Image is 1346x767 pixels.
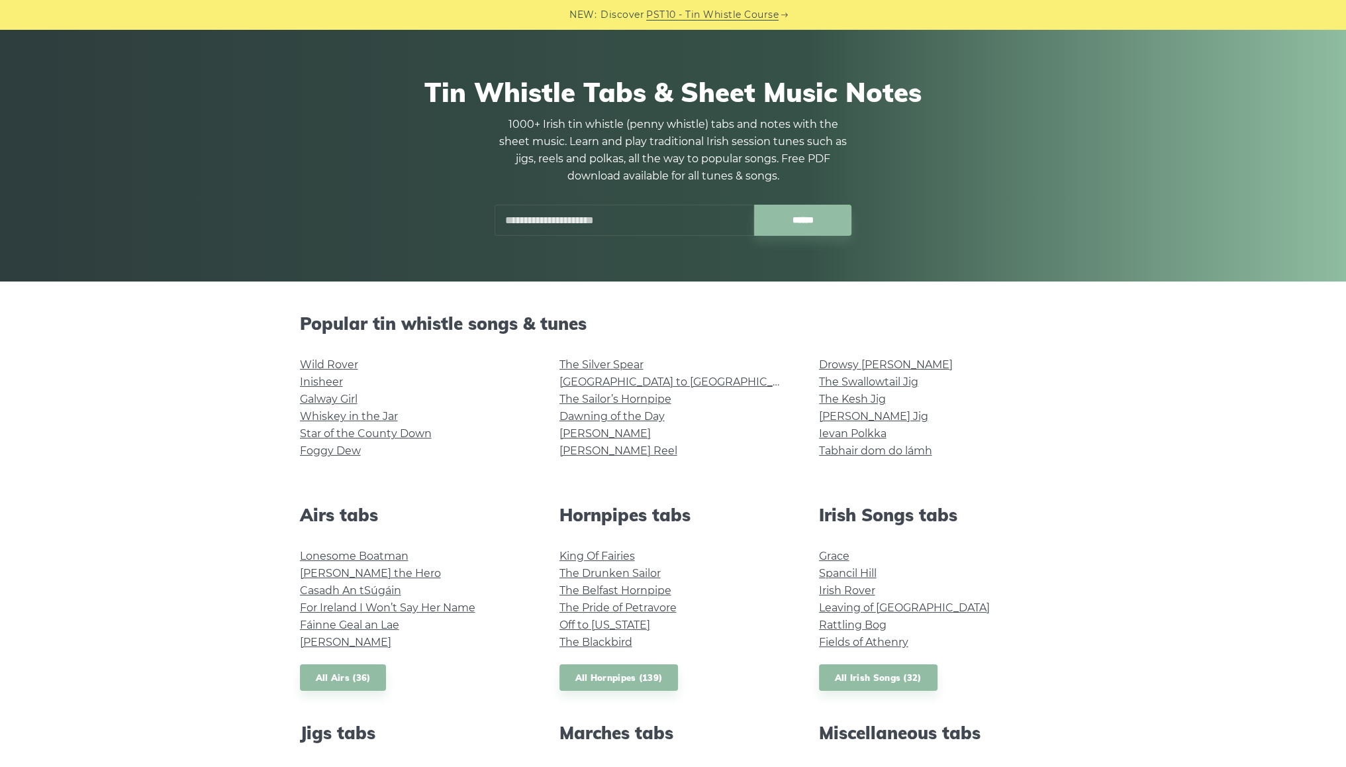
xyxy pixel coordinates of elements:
a: The Belfast Hornpipe [559,584,671,597]
a: Lonesome Boatman [300,550,409,562]
h1: Tin Whistle Tabs & Sheet Music Notes [300,76,1047,108]
h2: Popular tin whistle songs & tunes [300,313,1047,334]
a: The Pride of Petravore [559,601,677,614]
a: [GEOGRAPHIC_DATA] to [GEOGRAPHIC_DATA] [559,376,804,388]
a: The Swallowtail Jig [819,376,918,388]
a: PST10 - Tin Whistle Course [646,7,779,23]
a: The Silver Spear [559,358,644,371]
span: Discover [601,7,644,23]
a: All Airs (36) [300,664,387,691]
a: The Kesh Jig [819,393,886,405]
a: Tabhair dom do lámh [819,444,932,457]
h2: Jigs tabs [300,723,528,743]
a: Leaving of [GEOGRAPHIC_DATA] [819,601,990,614]
a: Ievan Polkka [819,427,887,440]
a: The Drunken Sailor [559,567,661,580]
a: [PERSON_NAME] the Hero [300,567,441,580]
a: Grace [819,550,849,562]
h2: Hornpipes tabs [559,505,787,525]
a: Inisheer [300,376,343,388]
a: Foggy Dew [300,444,361,457]
a: Fields of Athenry [819,636,908,648]
a: For Ireland I Won’t Say Her Name [300,601,475,614]
a: The Sailor’s Hornpipe [559,393,671,405]
a: Galway Girl [300,393,358,405]
a: The Blackbird [559,636,632,648]
a: Irish Rover [819,584,875,597]
a: [PERSON_NAME] Jig [819,410,928,423]
a: Whiskey in the Jar [300,410,398,423]
a: King Of Fairies [559,550,635,562]
a: Wild Rover [300,358,358,371]
a: Dawning of the Day [559,410,665,423]
p: 1000+ Irish tin whistle (penny whistle) tabs and notes with the sheet music. Learn and play tradi... [495,116,852,185]
a: Fáinne Geal an Lae [300,619,399,631]
a: [PERSON_NAME] [559,427,651,440]
a: Spancil Hill [819,567,877,580]
a: All Irish Songs (32) [819,664,937,691]
a: Star of the County Down [300,427,432,440]
span: NEW: [569,7,597,23]
a: [PERSON_NAME] Reel [559,444,677,457]
a: Casadh An tSúgáin [300,584,401,597]
a: All Hornpipes (139) [559,664,679,691]
a: Rattling Bog [819,619,887,631]
a: Drowsy [PERSON_NAME] [819,358,953,371]
h2: Miscellaneous tabs [819,723,1047,743]
h2: Airs tabs [300,505,528,525]
h2: Marches tabs [559,723,787,743]
h2: Irish Songs tabs [819,505,1047,525]
a: [PERSON_NAME] [300,636,391,648]
a: Off to [US_STATE] [559,619,650,631]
